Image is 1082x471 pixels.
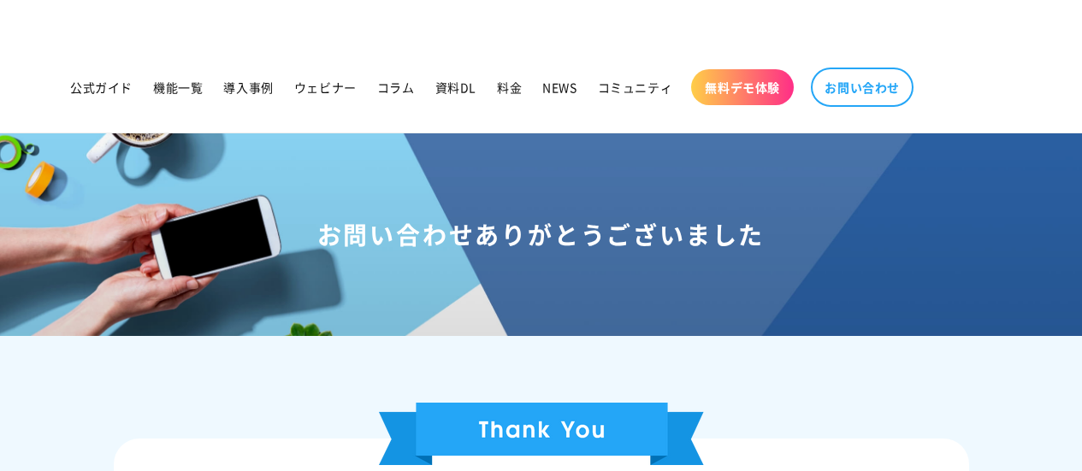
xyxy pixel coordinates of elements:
a: 導入事例 [213,69,283,105]
a: ウェビナー [284,69,367,105]
span: 無料デモ体験 [705,79,780,95]
span: コラム [377,79,415,95]
span: お問い合わせ [825,79,900,95]
h1: お問い合わせありがとうございました [21,219,1061,250]
a: お問い合わせ [811,68,913,107]
span: 機能一覧 [153,79,203,95]
a: NEWS [532,69,587,105]
a: 機能一覧 [143,69,213,105]
span: 導入事例 [223,79,273,95]
span: 料金 [497,79,522,95]
span: ウェビナー [294,79,357,95]
a: 公式ガイド [60,69,143,105]
a: 無料デモ体験 [691,69,794,105]
span: 公式ガイド [70,79,133,95]
a: 料金 [487,69,532,105]
span: コミュニティ [598,79,673,95]
img: Thank You [379,403,704,465]
a: 資料DL [425,69,487,105]
span: NEWS [542,79,576,95]
a: コラム [367,69,425,105]
a: コミュニティ [588,69,683,105]
span: 資料DL [435,79,476,95]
